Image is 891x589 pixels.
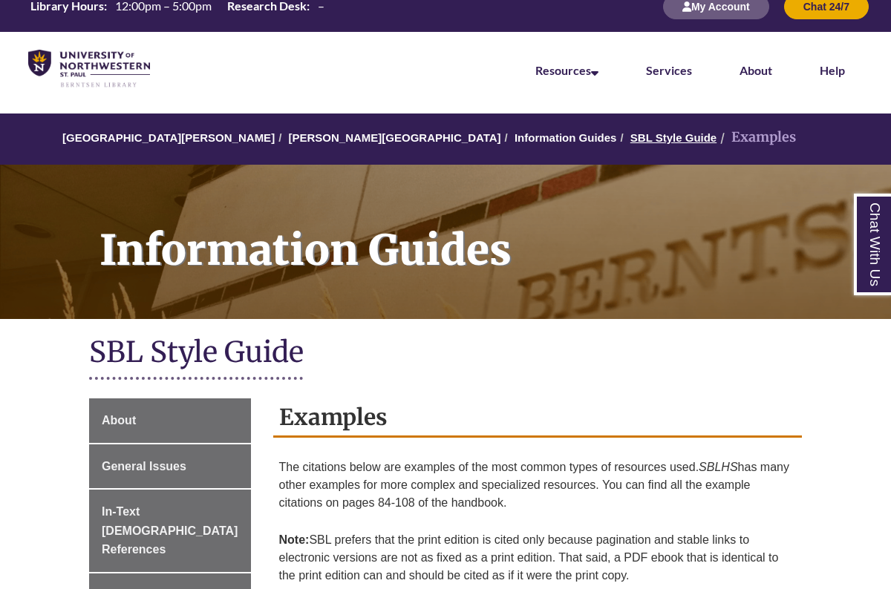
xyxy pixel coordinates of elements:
span: About [102,414,136,427]
img: UNWSP Library Logo [28,50,150,88]
h2: Examples [273,398,803,438]
h1: SBL Style Guide [89,334,802,373]
a: In-Text [DEMOGRAPHIC_DATA] References [89,490,251,572]
a: Help [820,63,845,77]
p: The citations below are examples of the most common types of resources used. has many other examp... [279,453,797,518]
a: About [740,63,772,77]
a: About [89,398,251,443]
a: [PERSON_NAME][GEOGRAPHIC_DATA] [288,131,500,144]
em: SBLHS [699,461,737,473]
a: [GEOGRAPHIC_DATA][PERSON_NAME] [62,131,275,144]
a: Information Guides [515,131,617,144]
span: General Issues [102,460,186,473]
span: In-Text [DEMOGRAPHIC_DATA] References [102,505,238,556]
a: General Issues [89,444,251,489]
a: SBL Style Guide [630,131,717,144]
strong: Note: [279,533,310,546]
h1: Information Guides [83,165,891,300]
a: Services [646,63,692,77]
a: Resources [535,63,598,77]
li: Examples [717,127,796,148]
